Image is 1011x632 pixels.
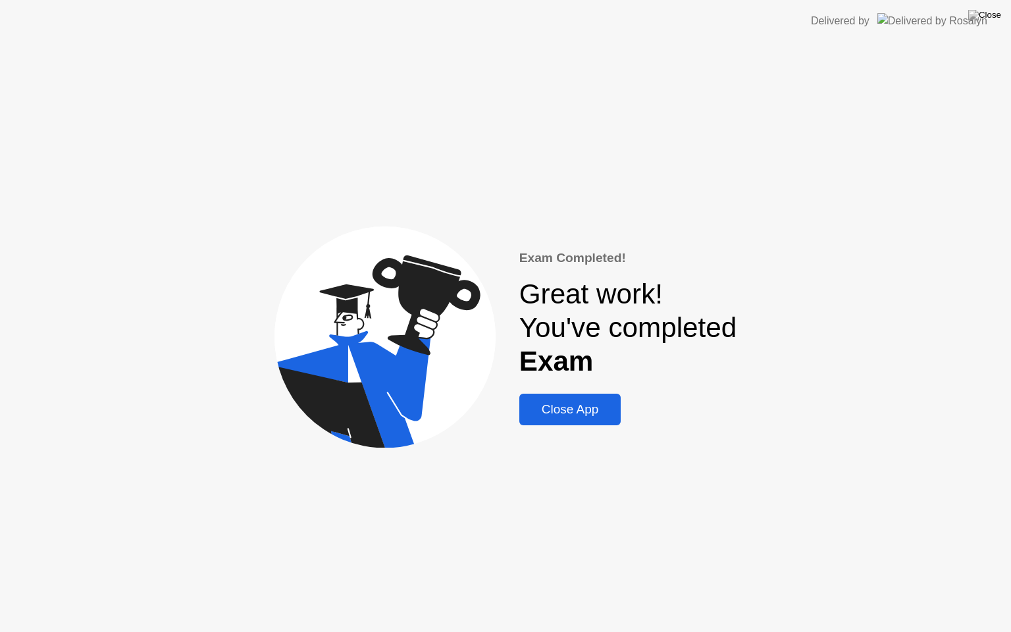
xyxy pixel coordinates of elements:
img: Delivered by Rosalyn [877,13,987,28]
div: Delivered by [811,13,869,29]
b: Exam [519,346,594,377]
div: Great work! You've completed [519,278,737,378]
div: Exam Completed! [519,249,737,268]
button: Close App [519,394,621,425]
img: Close [968,10,1001,20]
div: Close App [523,402,617,417]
